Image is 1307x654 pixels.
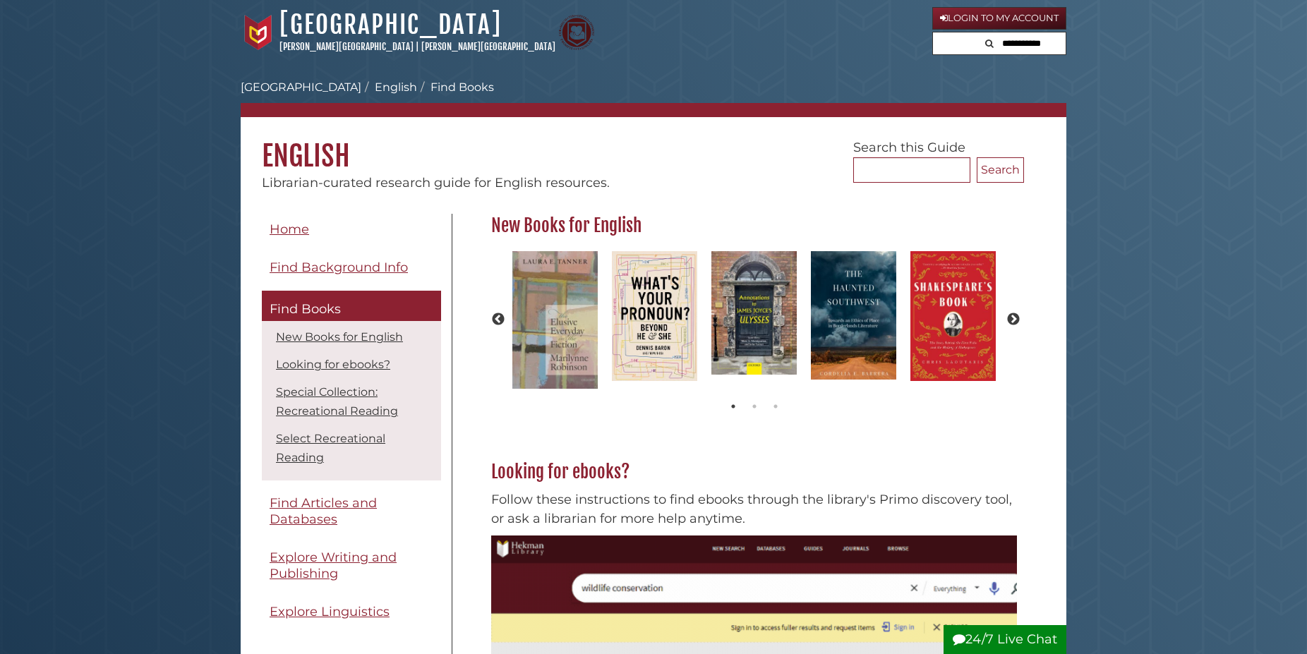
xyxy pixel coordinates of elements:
[276,358,390,371] a: Looking for ebooks?
[1006,313,1020,327] button: Next
[416,41,419,52] span: |
[977,157,1024,183] button: Search
[241,79,1066,117] nav: breadcrumb
[262,214,441,635] div: Guide Pages
[559,15,594,50] img: Calvin Theological Seminary
[726,399,740,413] button: 1 of 2
[932,7,1066,30] a: Login to My Account
[241,15,276,50] img: Calvin University
[241,80,361,94] a: [GEOGRAPHIC_DATA]
[985,39,994,48] i: Search
[262,596,441,628] a: Explore Linguistics
[270,260,408,275] span: Find Background Info
[262,542,441,589] a: Explore Writing and Publishing
[505,244,605,396] img: The Elusive Everyday in the Fiction of Marilynne Robinson
[270,604,390,619] span: Explore Linguistics
[262,214,441,246] a: Home
[421,41,555,52] a: [PERSON_NAME][GEOGRAPHIC_DATA]
[484,214,1024,237] h2: New Books for English
[276,432,385,464] a: Select Recreational Reading
[279,41,414,52] a: [PERSON_NAME][GEOGRAPHIC_DATA]
[262,252,441,284] a: Find Background Info
[417,79,494,96] li: Find Books
[769,399,783,413] button: 3 of 2
[605,244,704,388] img: What's Your Pronoun? Beyond He and She
[279,9,502,40] a: [GEOGRAPHIC_DATA]
[375,80,417,94] a: English
[270,495,377,527] span: Find Articles and Databases
[262,488,441,535] a: Find Articles and Databases
[944,625,1066,654] button: 24/7 Live Chat
[484,461,1024,483] h2: Looking for ebooks?
[270,550,397,581] span: Explore Writing and Publishing
[262,175,610,190] span: Librarian-curated research guide for English resources.
[270,222,309,237] span: Home
[241,117,1066,174] h1: English
[747,399,761,413] button: 2 of 2
[491,490,1017,528] p: Follow these instructions to find ebooks through the library's Primo discovery tool, or ask a lib...
[981,32,998,52] button: Search
[276,330,403,344] a: New Books for English
[491,313,505,327] button: Previous
[270,301,341,317] span: Find Books
[704,244,804,382] img: Annotations to James Joyce's Ulysses
[262,291,441,322] a: Find Books
[276,385,398,418] a: Special Collection: Recreational Reading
